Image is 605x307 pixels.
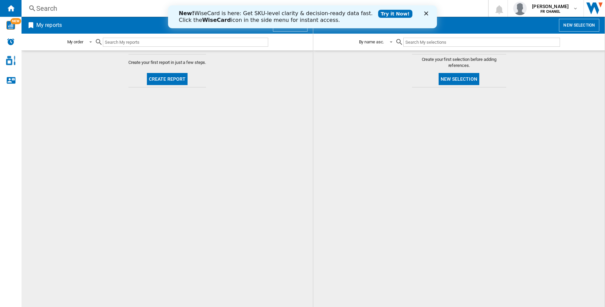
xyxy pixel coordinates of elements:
div: My order [67,39,83,44]
img: cosmetic-logo.svg [6,56,15,65]
input: Search My reports [103,38,268,47]
img: profile.jpg [513,2,527,15]
b: FR CHANEL [540,9,560,14]
div: Search [36,4,471,13]
button: New selection [559,19,599,32]
button: Create report [147,73,188,85]
img: alerts-logo.svg [7,38,15,46]
button: New selection [439,73,479,85]
iframe: Intercom live chat bannière [168,5,437,28]
span: Create your first report in just a few steps. [128,60,206,66]
span: NEW [10,18,21,24]
div: By name asc. [359,39,384,44]
span: [PERSON_NAME] [532,3,569,10]
h2: My reports [35,19,63,32]
span: Create your first selection before adding references. [412,56,506,69]
div: Fermer [256,6,263,10]
input: Search My selections [403,38,560,47]
img: wise-card.svg [6,21,15,30]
